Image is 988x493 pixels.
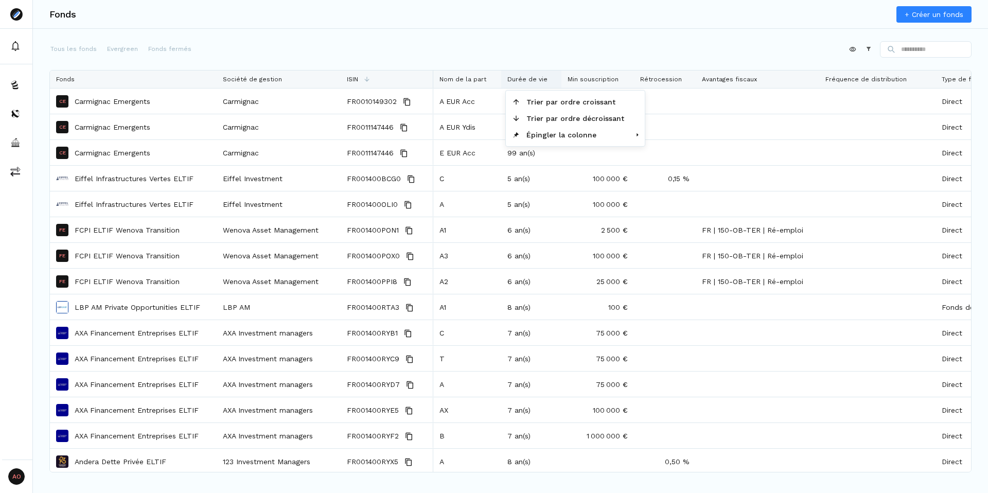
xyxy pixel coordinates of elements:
[561,294,634,320] div: 100 €
[402,456,415,468] button: Copy
[56,76,75,83] span: Fonds
[561,372,634,397] div: 75 000 €
[59,150,66,155] p: CE
[10,166,21,177] img: commissions
[217,140,341,165] div: Carmignac
[561,423,634,448] div: 1 000 000 €
[75,96,150,107] p: Carmignac Emergents
[501,243,561,268] div: 6 an(s)
[433,140,501,165] div: E EUR Acc
[59,279,65,284] p: FE
[507,76,548,83] span: Durée de vie
[56,301,68,313] img: LBP AM Private Opportunities ELTIF
[75,122,150,132] a: Carmignac Emergents
[501,423,561,448] div: 7 an(s)
[404,250,416,262] button: Copy
[347,269,397,294] span: FR001400PPI8
[433,397,501,422] div: AX
[59,253,65,258] p: FE
[561,191,634,217] div: 100 000 €
[2,130,30,155] button: asset-managers
[347,89,397,114] span: FR0010149302
[75,148,150,158] p: Carmignac Emergents
[49,41,98,58] button: Tous les fonds
[696,243,819,268] div: FR | 150-OB-TER | Ré-emploi
[501,166,561,191] div: 5 an(s)
[147,41,192,58] button: Fonds fermés
[347,424,399,449] span: FR001400RYF2
[75,379,199,390] a: AXA Financement Entreprises ELTIF
[347,166,401,191] span: FR001400BCG0
[217,449,341,474] div: 123 Investment Managers
[640,76,682,83] span: Rétrocession
[433,243,501,268] div: A3
[347,115,394,140] span: FR0011147446
[217,372,341,397] div: AXA Investment managers
[402,327,414,340] button: Copy
[501,191,561,217] div: 5 an(s)
[501,372,561,397] div: 7 an(s)
[75,354,199,364] a: AXA Financement Entreprises ELTIF
[217,294,341,320] div: LBP AM
[520,127,630,143] span: Épingler la colonne
[501,294,561,320] div: 8 an(s)
[2,73,30,97] a: funds
[347,140,394,166] span: FR0011147446
[942,76,986,83] span: Type de fonds
[10,137,21,148] img: asset-managers
[56,198,68,210] img: Eiffel Infrastructures Vertes ELTIF
[75,405,199,415] a: AXA Financement Entreprises ELTIF
[634,449,696,474] div: 0,50 %
[896,6,972,23] a: + Créer un fonds
[217,397,341,422] div: AXA Investment managers
[217,191,341,217] div: Eiffel Investment
[75,276,180,287] p: FCPI ELTIF Wenova Transition
[561,217,634,242] div: 2 500 €
[403,353,416,365] button: Copy
[2,159,30,184] a: commissions
[75,225,180,235] p: FCPI ELTIF Wenova Transition
[75,328,199,338] p: AXA Financement Entreprises ELTIF
[217,320,341,345] div: AXA Investment managers
[75,251,180,261] a: FCPI ELTIF Wenova Transition
[825,76,907,83] span: Fréquence de distribution
[505,90,645,147] div: Menu de colonne
[106,41,139,58] button: Evergreen
[347,295,399,320] span: FR001400RTA3
[56,172,68,185] img: Eiffel Infrastructures Vertes ELTIF
[696,269,819,294] div: FR | 150-OB-TER | Ré-emploi
[75,302,200,312] p: LBP AM Private Opportunities ELTIF
[217,423,341,448] div: AXA Investment managers
[433,217,501,242] div: A1
[433,191,501,217] div: A
[56,430,68,442] img: AXA Financement Entreprises ELTIF
[501,269,561,294] div: 6 an(s)
[501,89,561,114] div: 99 an(s)
[501,449,561,474] div: 8 an(s)
[75,431,199,441] p: AXA Financement Entreprises ELTIF
[217,114,341,139] div: Carmignac
[59,227,65,233] p: FE
[217,166,341,191] div: Eiffel Investment
[403,224,415,237] button: Copy
[347,321,398,346] span: FR001400RYB1
[347,76,358,83] span: ISIN
[75,456,166,467] a: Andera Dette Privée ELTIF
[634,166,696,191] div: 0,15 %
[403,302,416,314] button: Copy
[217,346,341,371] div: AXA Investment managers
[433,423,501,448] div: B
[402,199,414,211] button: Copy
[501,140,561,165] div: 99 an(s)
[520,94,630,110] span: Trier par ordre croissant
[401,276,414,288] button: Copy
[217,269,341,294] div: Wenova Asset Management
[403,430,415,443] button: Copy
[217,89,341,114] div: Carmignac
[398,147,410,160] button: Copy
[347,449,398,474] span: FR001400RYX5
